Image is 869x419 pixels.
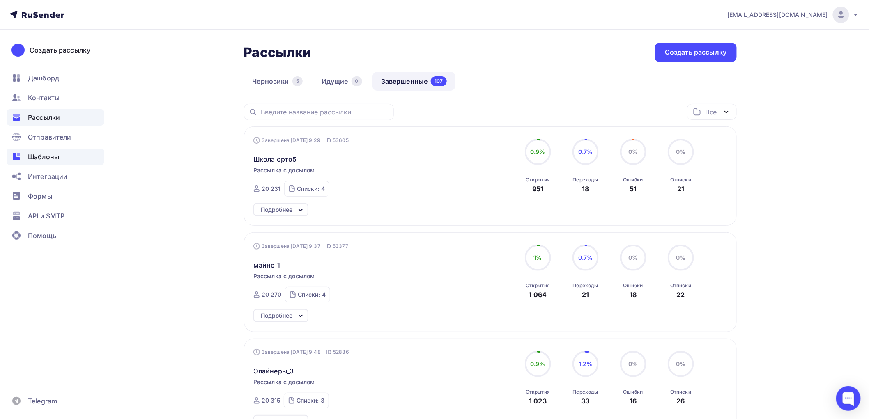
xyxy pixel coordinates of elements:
[253,348,349,356] div: Завершена [DATE] 9:48
[333,242,348,250] span: 53377
[628,148,638,155] span: 0%
[298,291,326,299] div: Списки: 4
[253,136,349,144] div: Завершена [DATE] 9:29
[630,396,637,406] div: 16
[261,108,389,117] input: Введите название рассылки
[7,70,104,86] a: Дашборд
[431,76,446,86] div: 107
[623,282,643,289] div: Ошибки
[28,172,67,181] span: Интеграции
[676,254,685,261] span: 0%
[262,291,282,299] div: 20 270
[530,148,545,155] span: 0.9%
[579,360,593,367] span: 1.2%
[687,104,737,120] button: Все
[582,396,590,406] div: 33
[670,389,691,395] div: Отписки
[261,311,292,321] div: Подробнее
[677,184,684,194] div: 21
[727,11,828,19] span: [EMAIL_ADDRESS][DOMAIN_NAME]
[325,242,331,250] span: ID
[253,272,315,280] span: Рассылка с досылом
[670,176,691,183] div: Отписки
[573,282,598,289] div: Переходы
[573,176,598,183] div: Переходы
[253,166,315,174] span: Рассылка с досылом
[7,188,104,204] a: Формы
[372,72,455,91] a: Завершенные107
[676,360,685,367] span: 0%
[623,389,643,395] div: Ошибки
[253,260,280,270] span: майно_1
[325,136,331,144] span: ID
[244,72,311,91] a: Черновики5
[253,154,297,164] span: Школа орто5
[244,44,311,61] h2: Рассылки
[333,136,349,144] span: 53605
[253,242,348,250] div: Завершена [DATE] 9:37
[530,360,545,367] span: 0.9%
[253,378,315,386] span: Рассылка с досылом
[526,282,550,289] div: Открытия
[253,366,294,376] span: Элайнеры_3
[7,109,104,126] a: Рассылки
[677,396,685,406] div: 26
[630,184,637,194] div: 51
[7,129,104,145] a: Отправители
[30,45,90,55] div: Создать рассылку
[297,396,324,405] div: Списки: 3
[28,191,52,201] span: Формы
[628,254,638,261] span: 0%
[28,396,57,406] span: Telegram
[628,360,638,367] span: 0%
[532,184,543,194] div: 951
[705,107,717,117] div: Все
[261,205,292,215] div: Подробнее
[28,93,60,103] span: Контакты
[573,389,598,395] div: Переходы
[526,176,550,183] div: Открытия
[534,254,542,261] span: 1%
[28,73,59,83] span: Дашборд
[313,72,371,91] a: Идущие0
[28,112,60,122] span: Рассылки
[727,7,859,23] a: [EMAIL_ADDRESS][DOMAIN_NAME]
[28,211,64,221] span: API и SMTP
[292,76,303,86] div: 5
[623,176,643,183] div: Ошибки
[677,290,685,300] div: 22
[582,290,589,300] div: 21
[352,76,362,86] div: 0
[670,282,691,289] div: Отписки
[262,185,281,193] div: 20 231
[578,254,593,261] span: 0.7%
[28,231,56,240] span: Помощь
[297,185,325,193] div: Списки: 4
[333,348,349,356] span: 52886
[7,149,104,165] a: Шаблоны
[665,48,726,57] div: Создать рассылку
[262,396,280,405] div: 20 315
[28,152,59,162] span: Шаблоны
[526,389,550,395] div: Открытия
[28,132,71,142] span: Отправители
[529,290,547,300] div: 1 064
[578,148,593,155] span: 0.7%
[7,89,104,106] a: Контакты
[676,148,685,155] span: 0%
[630,290,637,300] div: 18
[582,184,589,194] div: 18
[529,396,547,406] div: 1 023
[326,348,331,356] span: ID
